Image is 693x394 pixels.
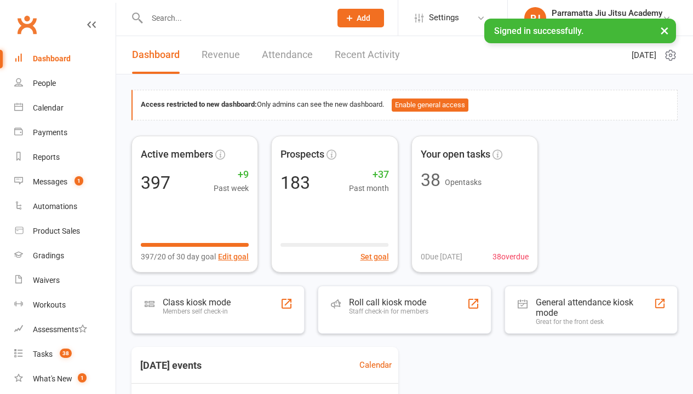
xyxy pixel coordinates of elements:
div: Assessments [33,325,87,334]
div: Great for the front desk [536,318,654,326]
span: 1 [75,176,83,186]
a: Dashboard [132,36,180,74]
div: 397 [141,174,170,192]
a: Waivers [14,268,116,293]
a: Clubworx [13,11,41,38]
div: General attendance kiosk mode [536,297,654,318]
a: What's New1 [14,367,116,391]
div: 38 [421,171,440,189]
div: Tasks [33,350,53,358]
span: 0 Due [DATE] [421,251,462,263]
a: People [14,71,116,96]
button: Set goal [360,251,389,263]
div: Payments [33,128,67,137]
div: Class kiosk mode [163,297,231,308]
span: Past month [349,182,389,194]
a: Dashboard [14,47,116,71]
div: Automations [33,202,77,211]
div: 183 [280,174,310,192]
a: Calendar [14,96,116,120]
div: Waivers [33,276,60,285]
div: Members self check-in [163,308,231,315]
a: Assessments [14,317,116,342]
a: Calendar [359,358,392,372]
span: Prospects [280,147,324,163]
div: People [33,79,56,88]
div: Only admins can see the new dashboard. [141,99,669,112]
div: Staff check-in for members [349,308,428,315]
a: Messages 1 [14,170,116,194]
div: Workouts [33,300,66,309]
a: Recent Activity [335,36,400,74]
div: Parramatta Jiu Jitsu Academy [552,8,662,18]
span: Open tasks [445,178,482,187]
span: +9 [214,167,249,183]
div: What's New [33,374,72,383]
div: Parramatta Jiu Jitsu Academy [552,18,662,28]
div: Dashboard [33,54,71,63]
span: +37 [349,167,389,183]
a: Attendance [262,36,313,74]
span: 397/20 of 30 day goal [141,251,216,263]
button: Add [337,9,384,27]
a: Payments [14,120,116,145]
span: 1 [78,373,87,383]
a: Revenue [202,36,240,74]
span: 38 [60,349,72,358]
button: Edit goal [218,251,249,263]
span: Active members [141,147,213,163]
button: × [655,19,674,42]
a: Gradings [14,244,116,268]
a: Automations [14,194,116,219]
div: Messages [33,177,67,186]
div: Gradings [33,251,64,260]
div: Roll call kiosk mode [349,297,428,308]
a: Reports [14,145,116,170]
div: Reports [33,153,60,161]
span: [DATE] [632,49,656,62]
span: Settings [429,5,459,30]
span: Past week [214,182,249,194]
a: Product Sales [14,219,116,244]
a: Tasks 38 [14,342,116,367]
div: Calendar [33,103,64,112]
a: Workouts [14,293,116,317]
input: Search... [144,10,323,26]
strong: Access restricted to new dashboard: [141,100,257,108]
h3: [DATE] events [131,356,210,375]
span: 38 overdue [492,251,529,263]
button: Enable general access [392,99,468,112]
span: Signed in successfully. [494,26,583,36]
div: Product Sales [33,227,80,235]
div: PJ [524,7,546,29]
span: Add [357,14,370,22]
span: Your open tasks [421,147,490,163]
